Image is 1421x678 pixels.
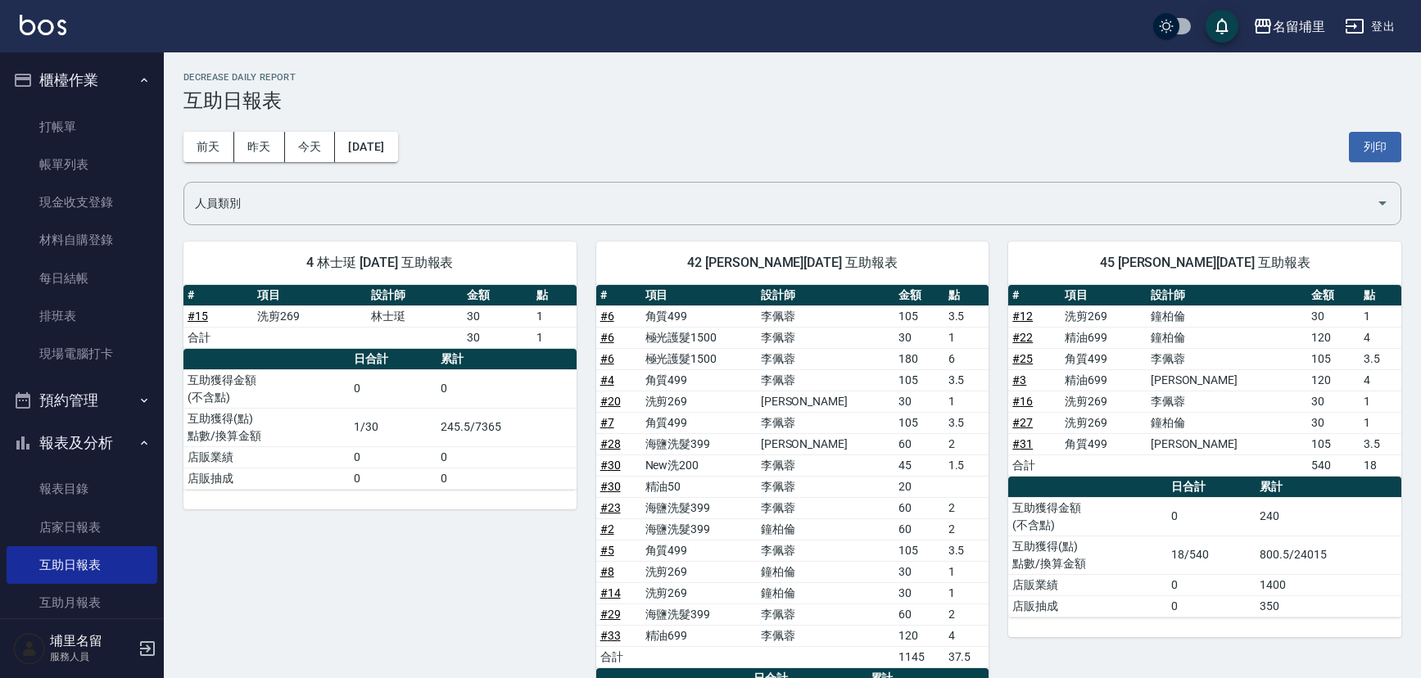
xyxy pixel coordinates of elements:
[600,629,621,642] a: #33
[944,327,989,348] td: 1
[1167,536,1256,574] td: 18/540
[1307,391,1360,412] td: 30
[944,369,989,391] td: 3.5
[1167,595,1256,617] td: 0
[7,221,157,259] a: 材料自購登錄
[1008,497,1167,536] td: 互助獲得金額 (不含點)
[1008,595,1167,617] td: 店販抽成
[757,582,894,603] td: 鐘柏倫
[7,146,157,183] a: 帳單列表
[191,189,1369,218] input: 人員名稱
[944,603,989,625] td: 2
[1012,310,1033,323] a: #12
[757,454,894,476] td: 李佩蓉
[183,285,253,306] th: #
[944,348,989,369] td: 6
[350,468,437,489] td: 0
[596,285,989,668] table: a dense table
[641,518,757,540] td: 海鹽洗髮399
[894,327,944,348] td: 30
[1012,373,1026,386] a: #3
[894,625,944,646] td: 120
[1061,305,1146,327] td: 洗剪269
[1008,285,1401,477] table: a dense table
[1256,536,1401,574] td: 800.5/24015
[600,437,621,450] a: #28
[600,565,614,578] a: #8
[7,297,157,335] a: 排班表
[437,369,576,408] td: 0
[757,603,894,625] td: 李佩蓉
[1008,477,1401,617] table: a dense table
[1147,412,1308,433] td: 鐘柏倫
[1147,348,1308,369] td: 李佩蓉
[600,395,621,408] a: #20
[183,327,253,348] td: 合計
[641,348,757,369] td: 極光護髮1500
[1061,369,1146,391] td: 精油699
[757,476,894,497] td: 李佩蓉
[600,586,621,599] a: #14
[350,369,437,408] td: 0
[600,522,614,536] a: #2
[183,132,234,162] button: 前天
[1256,477,1401,498] th: 累計
[1008,574,1167,595] td: 店販業績
[437,446,576,468] td: 0
[1147,305,1308,327] td: 鐘柏倫
[641,285,757,306] th: 項目
[641,540,757,561] td: 角質499
[1061,348,1146,369] td: 角質499
[183,369,350,408] td: 互助獲得金額 (不含點)
[1273,16,1325,37] div: 名留埔里
[1307,412,1360,433] td: 30
[1360,369,1401,391] td: 4
[1061,433,1146,454] td: 角質499
[894,305,944,327] td: 105
[1028,255,1382,271] span: 45 [PERSON_NAME][DATE] 互助報表
[1147,285,1308,306] th: 設計師
[350,349,437,370] th: 日合計
[437,468,576,489] td: 0
[7,260,157,297] a: 每日結帳
[641,327,757,348] td: 極光護髮1500
[757,561,894,582] td: 鐘柏倫
[367,305,463,327] td: 林士珽
[600,310,614,323] a: #6
[13,632,46,665] img: Person
[641,497,757,518] td: 海鹽洗髮399
[1061,391,1146,412] td: 洗剪269
[600,459,621,472] a: #30
[757,540,894,561] td: 李佩蓉
[1206,10,1238,43] button: save
[1012,416,1033,429] a: #27
[1256,574,1401,595] td: 1400
[757,625,894,646] td: 李佩蓉
[350,408,437,446] td: 1/30
[1360,391,1401,412] td: 1
[1360,433,1401,454] td: 3.5
[757,412,894,433] td: 李佩蓉
[20,15,66,35] img: Logo
[463,285,532,306] th: 金額
[7,59,157,102] button: 櫃檯作業
[1012,437,1033,450] a: #31
[1360,412,1401,433] td: 1
[641,369,757,391] td: 角質499
[894,476,944,497] td: 20
[463,327,532,348] td: 30
[1061,327,1146,348] td: 精油699
[183,89,1401,112] h3: 互助日報表
[944,518,989,540] td: 2
[944,646,989,667] td: 37.5
[1360,327,1401,348] td: 4
[641,433,757,454] td: 海鹽洗髮399
[1012,331,1033,344] a: #22
[183,72,1401,83] h2: Decrease Daily Report
[894,391,944,412] td: 30
[7,470,157,508] a: 報表目錄
[183,446,350,468] td: 店販業績
[1307,454,1360,476] td: 540
[641,603,757,625] td: 海鹽洗髮399
[1360,285,1401,306] th: 點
